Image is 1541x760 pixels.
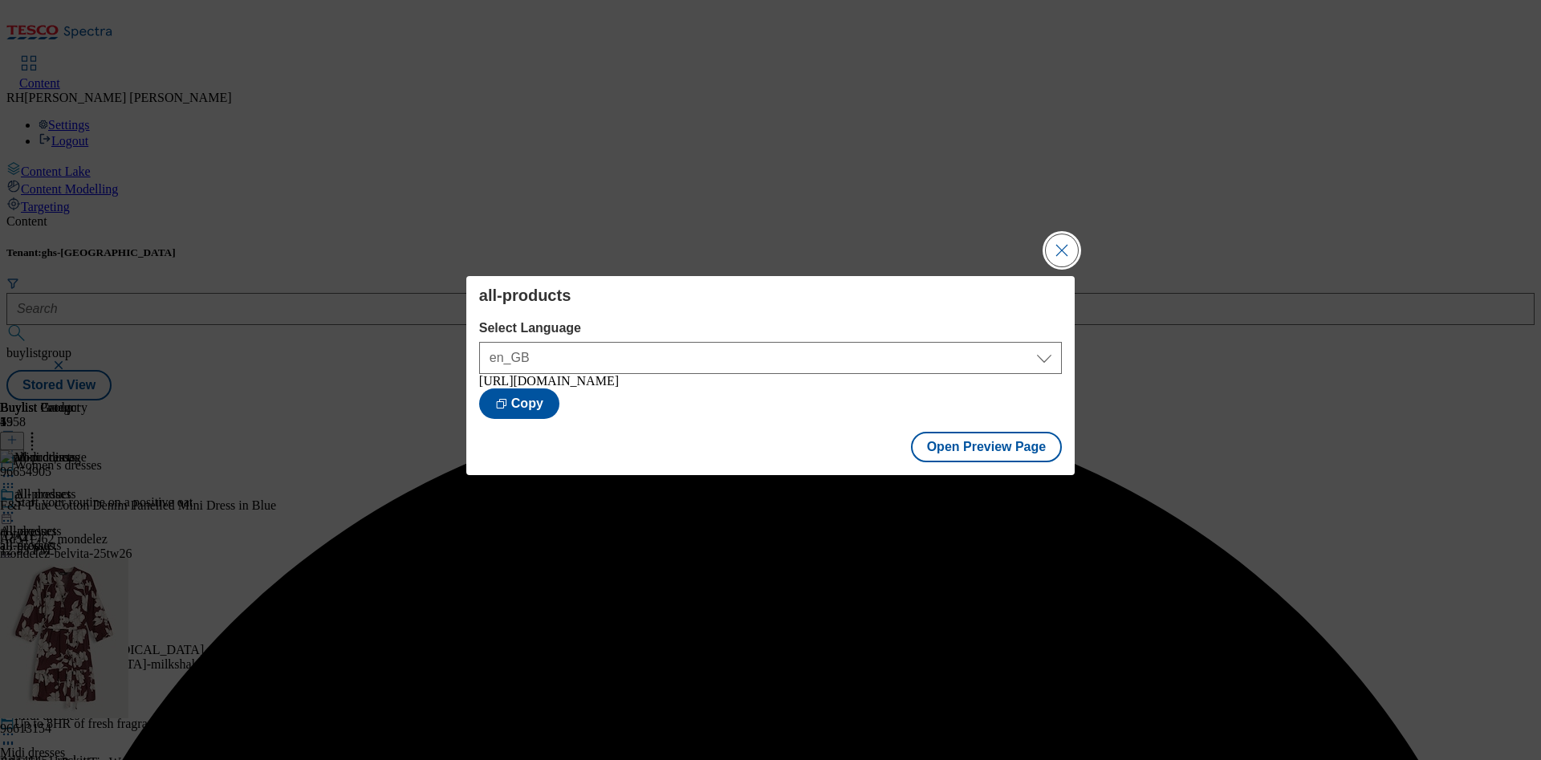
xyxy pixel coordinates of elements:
button: Open Preview Page [911,432,1063,462]
label: Select Language [479,321,1062,335]
h4: all-products [479,286,1062,305]
button: Copy [479,388,559,419]
div: [URL][DOMAIN_NAME] [479,374,1062,388]
div: Modal [466,276,1075,475]
button: Close Modal [1046,234,1078,266]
